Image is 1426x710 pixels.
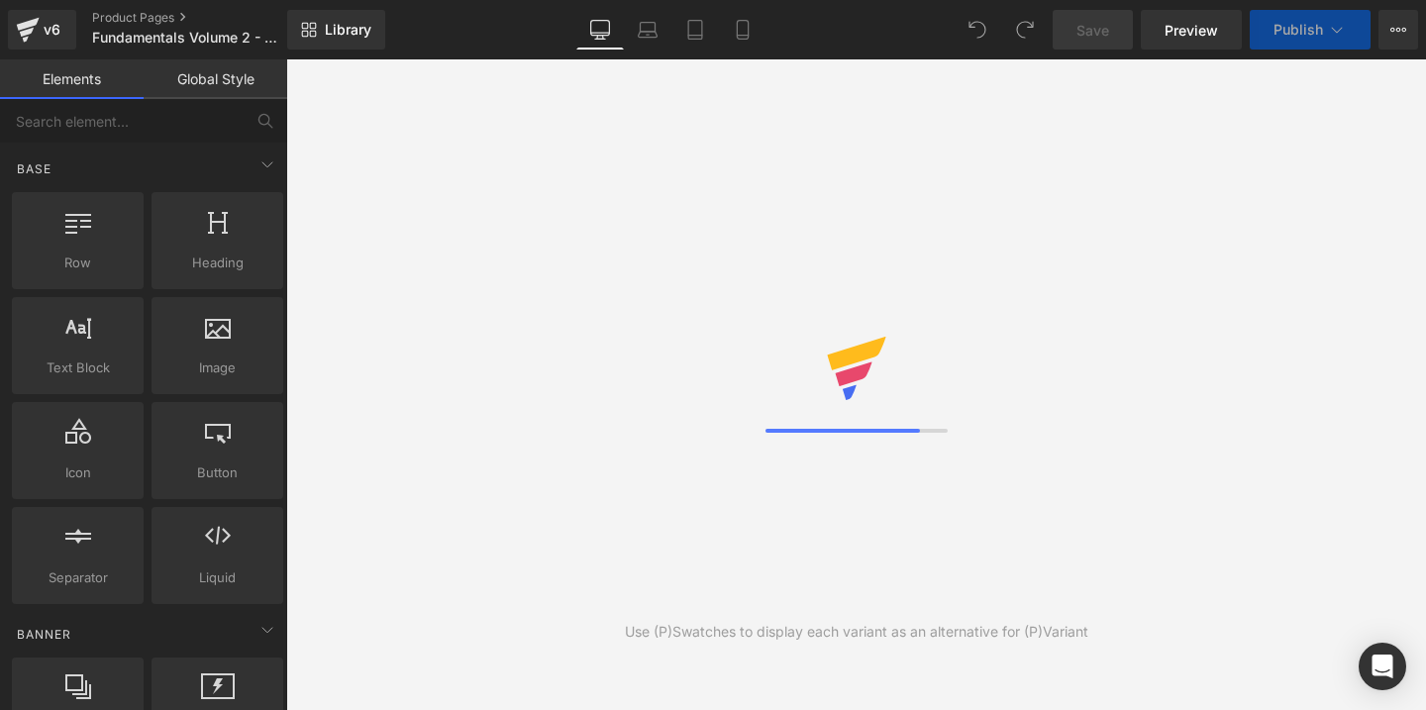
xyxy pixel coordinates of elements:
[92,10,320,26] a: Product Pages
[1165,20,1218,41] span: Preview
[325,21,371,39] span: Library
[1005,10,1045,50] button: Redo
[1359,643,1406,690] div: Open Intercom Messenger
[671,10,719,50] a: Tablet
[157,567,277,588] span: Liquid
[1250,10,1371,50] button: Publish
[719,10,766,50] a: Mobile
[92,30,282,46] span: Fundamentals Volume 2 - Sample Pack
[15,625,73,644] span: Banner
[1273,22,1323,38] span: Publish
[18,567,138,588] span: Separator
[18,357,138,378] span: Text Block
[157,462,277,483] span: Button
[18,253,138,273] span: Row
[287,10,385,50] a: New Library
[624,10,671,50] a: Laptop
[15,159,53,178] span: Base
[157,253,277,273] span: Heading
[157,357,277,378] span: Image
[1378,10,1418,50] button: More
[18,462,138,483] span: Icon
[8,10,76,50] a: v6
[576,10,624,50] a: Desktop
[144,59,287,99] a: Global Style
[625,621,1088,643] div: Use (P)Swatches to display each variant as an alternative for (P)Variant
[1141,10,1242,50] a: Preview
[40,17,64,43] div: v6
[958,10,997,50] button: Undo
[1076,20,1109,41] span: Save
